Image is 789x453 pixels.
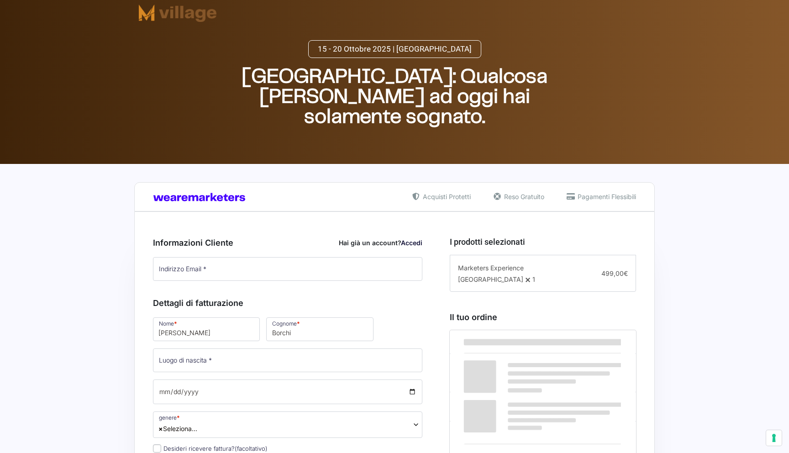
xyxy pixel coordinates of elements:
[557,330,636,354] th: Subtotale
[153,444,161,453] input: Desideri ricevere fattura?(facoltativo)
[450,354,557,392] td: Marketers Experience [GEOGRAPHIC_DATA]
[153,348,422,372] input: Luogo di nascita *
[450,392,557,421] th: Subtotale
[502,192,544,201] span: Reso Gratuito
[318,45,472,53] span: 15 - 20 Ottobre 2025 | [GEOGRAPHIC_DATA]
[421,192,471,201] span: Acquisti Protetti
[766,430,782,446] button: Le tue preferenze relative al consenso per le tecnologie di tracciamento
[230,67,559,127] h2: [GEOGRAPHIC_DATA]: Qualcosa [PERSON_NAME] ad oggi hai solamente sognato.
[153,317,260,341] input: Nome *
[450,330,557,354] th: Prodotto
[339,238,422,248] div: Hai già un account?
[153,237,422,249] h3: Informazioni Cliente
[153,445,268,452] label: Desideri ricevere fattura?
[266,317,373,341] input: Cognome *
[450,311,636,323] h3: Il tuo ordine
[624,269,628,277] span: €
[235,445,268,452] span: (facoltativo)
[458,264,524,283] span: Marketers Experience [GEOGRAPHIC_DATA]
[153,257,422,281] input: Indirizzo Email *
[401,239,422,247] a: Accedi
[158,424,163,433] span: ×
[153,297,422,309] h3: Dettagli di fatturazione
[575,192,636,201] span: Pagamenti Flessibili
[308,40,481,58] a: 15 - 20 Ottobre 2025 | [GEOGRAPHIC_DATA]
[158,424,197,433] span: Seleziona...
[450,236,636,248] h3: I prodotti selezionati
[601,269,628,277] span: 499,00
[532,275,535,283] span: 1
[153,411,422,438] span: Seleziona...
